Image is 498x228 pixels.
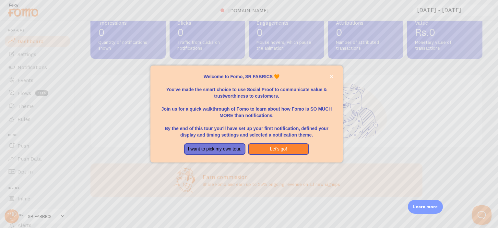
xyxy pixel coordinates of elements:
p: By the end of this tour you'll have set up your first notification, defined your display and timi... [158,119,335,138]
p: Learn more [413,204,438,210]
p: Join us for a quick walkthrough of Fomo to learn about how Fomo is SO MUCH MORE than notifications. [158,99,335,119]
button: Let's go! [248,143,309,155]
button: close, [328,73,335,80]
p: You've made the smart choice to use Social Proof to communicate value & trustworthiness to custom... [158,80,335,99]
button: I want to pick my own tour. [184,143,245,155]
p: Welcome to Fomo, SR FABRICS 🧡 [158,73,335,80]
div: Welcome to Fomo, SR FABRICS 🧡You&amp;#39;ve made the smart choice to use Social Proof to communic... [150,66,342,163]
div: Learn more [408,200,443,214]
